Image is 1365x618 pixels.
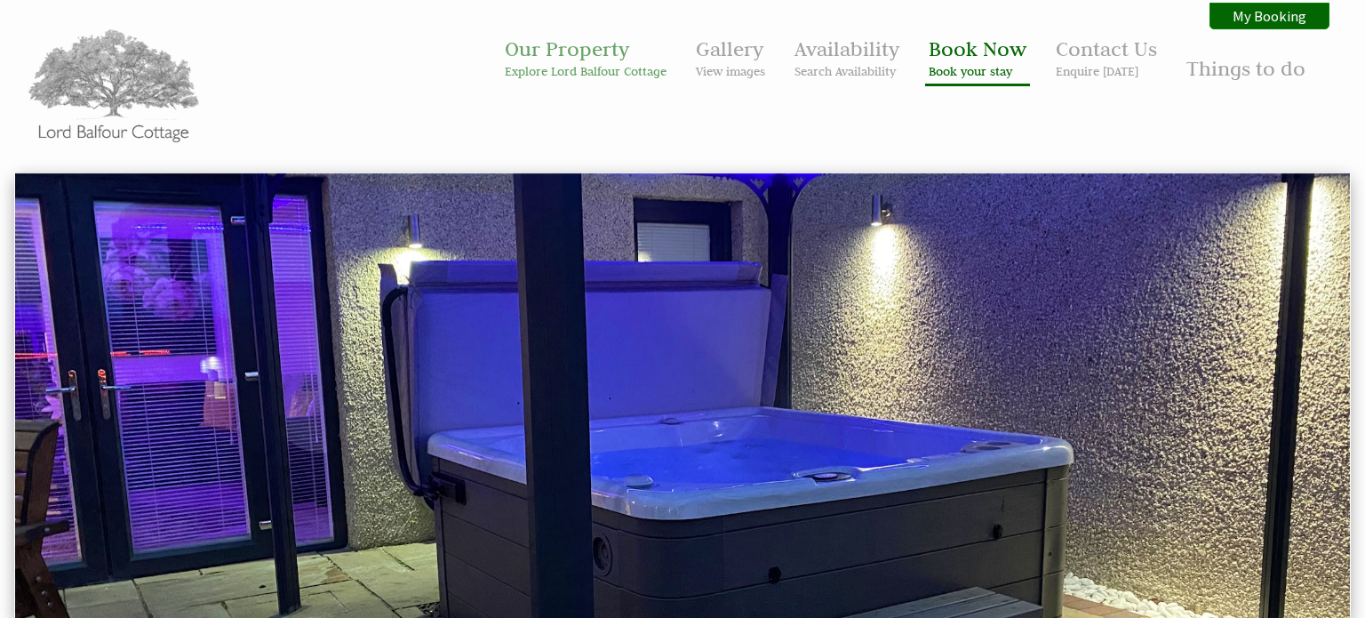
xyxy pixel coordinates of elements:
small: Search Availability [794,63,899,79]
a: Book NowBook your stay [929,36,1026,79]
a: Our PropertyExplore Lord Balfour Cottage [505,36,667,79]
small: Book your stay [929,63,1026,79]
img: Lord Balfour Cottage [25,28,203,146]
a: GalleryView images [696,36,765,79]
a: Things to do [1186,55,1305,81]
a: Contact UsEnquire [DATE] [1056,36,1157,79]
small: Enquire [DATE] [1056,63,1157,79]
small: Explore Lord Balfour Cottage [505,63,667,79]
a: AvailabilitySearch Availability [794,36,899,79]
a: My Booking [1209,3,1329,29]
small: View images [696,63,765,79]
